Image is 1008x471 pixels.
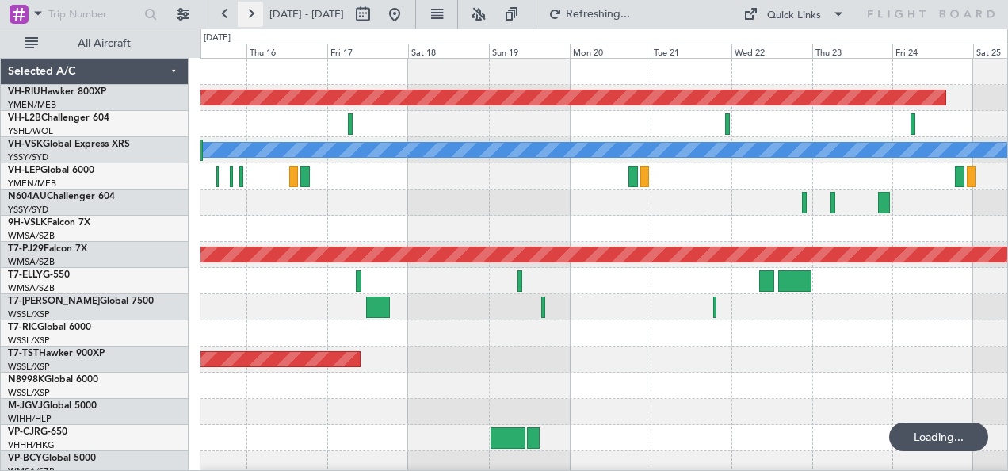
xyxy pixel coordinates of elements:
div: Loading... [889,423,988,451]
a: VP-BCYGlobal 5000 [8,454,96,463]
span: Refreshing... [565,9,632,20]
div: Quick Links [767,8,821,24]
a: T7-PJ29Falcon 7X [8,244,87,254]
a: M-JGVJGlobal 5000 [8,401,97,411]
button: All Aircraft [17,31,172,56]
a: VP-CJRG-650 [8,427,67,437]
span: T7-RIC [8,323,37,332]
a: VH-VSKGlobal Express XRS [8,140,130,149]
a: WMSA/SZB [8,230,55,242]
span: N8998K [8,375,44,385]
a: WMSA/SZB [8,256,55,268]
a: YSSY/SYD [8,151,48,163]
a: WSSL/XSP [8,335,50,347]
a: YMEN/MEB [8,99,56,111]
a: T7-ELLYG-550 [8,270,70,280]
div: Fri 24 [892,44,973,58]
span: VH-VSK [8,140,43,149]
span: VH-L2B [8,113,41,123]
span: T7-PJ29 [8,244,44,254]
a: N604AUChallenger 604 [8,192,115,201]
div: [DATE] [204,32,231,45]
a: T7-[PERSON_NAME]Global 7500 [8,297,154,306]
span: M-JGVJ [8,401,43,411]
div: Tue 21 [651,44,731,58]
a: WMSA/SZB [8,282,55,294]
a: WSSL/XSP [8,361,50,373]
a: YSSY/SYD [8,204,48,216]
span: 9H-VSLK [8,218,47,228]
a: YMEN/MEB [8,178,56,190]
span: VP-CJR [8,427,40,437]
span: N604AU [8,192,47,201]
span: All Aircraft [41,38,167,49]
a: VH-RIUHawker 800XP [8,87,106,97]
button: Quick Links [735,2,853,27]
a: T7-TSTHawker 900XP [8,349,105,358]
input: Trip Number [48,2,139,26]
a: VH-LEPGlobal 6000 [8,166,94,175]
div: Mon 20 [570,44,651,58]
a: WIHH/HLP [8,413,52,425]
a: WSSL/XSP [8,387,50,399]
div: Thu 23 [812,44,893,58]
a: YSHL/WOL [8,125,53,137]
div: Thu 16 [246,44,327,58]
div: Wed 15 [166,44,246,58]
a: VH-L2BChallenger 604 [8,113,109,123]
span: T7-TST [8,349,39,358]
span: VH-LEP [8,166,40,175]
div: Sat 18 [408,44,489,58]
span: VH-RIU [8,87,40,97]
span: VP-BCY [8,454,42,463]
span: [DATE] - [DATE] [269,7,344,21]
a: N8998KGlobal 6000 [8,375,98,385]
a: T7-RICGlobal 6000 [8,323,91,332]
a: WSSL/XSP [8,308,50,320]
a: 9H-VSLKFalcon 7X [8,218,90,228]
a: VHHH/HKG [8,439,55,451]
button: Refreshing... [541,2,636,27]
div: Sun 19 [489,44,570,58]
span: T7-ELLY [8,270,43,280]
span: T7-[PERSON_NAME] [8,297,100,306]
div: Wed 22 [731,44,812,58]
div: Fri 17 [327,44,408,58]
